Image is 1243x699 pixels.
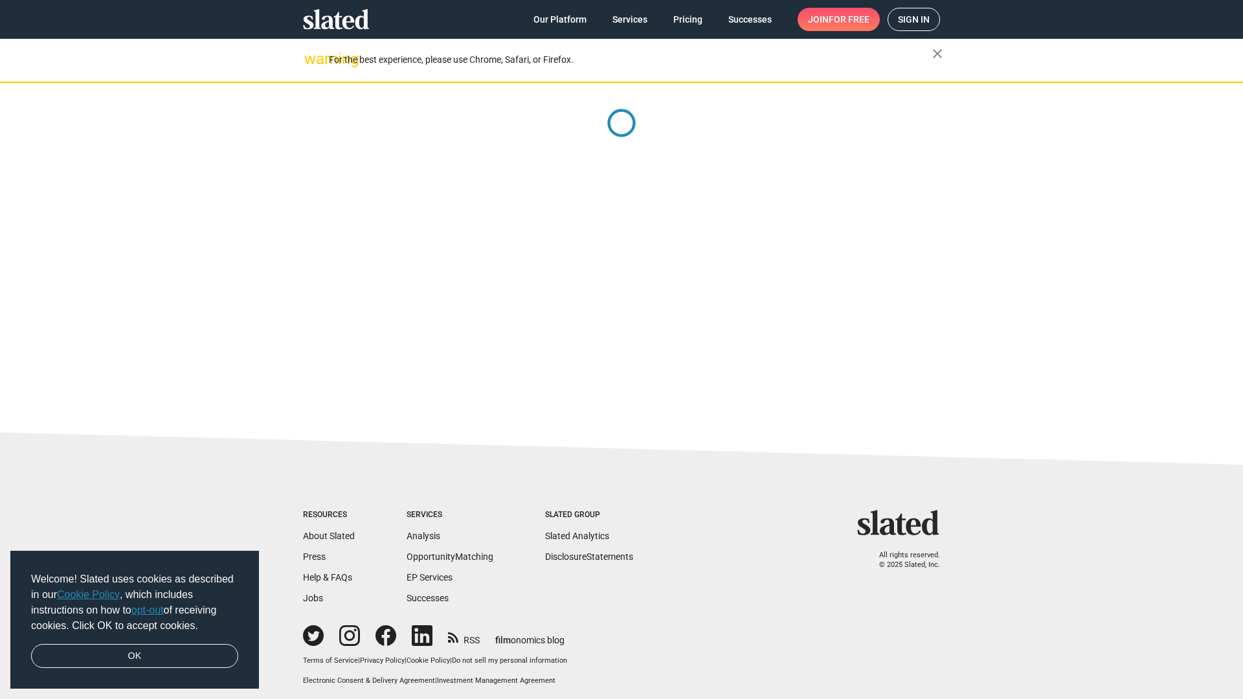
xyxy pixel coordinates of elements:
[930,46,945,61] mat-icon: close
[435,676,437,685] span: |
[450,656,452,665] span: |
[329,51,932,69] div: For the best experience, please use Chrome, Safari, or Firefox.
[808,8,869,31] span: Join
[545,531,609,541] a: Slated Analytics
[448,627,480,647] a: RSS
[495,624,565,647] a: filmonomics blog
[303,510,355,520] div: Resources
[407,510,493,520] div: Services
[663,8,713,31] a: Pricing
[829,8,869,31] span: for free
[728,8,772,31] span: Successes
[718,8,782,31] a: Successes
[673,8,702,31] span: Pricing
[303,676,435,685] a: Electronic Consent & Delivery Agreement
[533,8,587,31] span: Our Platform
[360,656,405,665] a: Privacy Policy
[31,644,238,669] a: dismiss cookie message
[358,656,360,665] span: |
[407,531,440,541] a: Analysis
[866,551,940,570] p: All rights reserved. © 2025 Slated, Inc.
[304,51,320,67] mat-icon: warning
[888,8,940,31] a: Sign in
[407,656,450,665] a: Cookie Policy
[303,593,323,603] a: Jobs
[545,510,633,520] div: Slated Group
[131,605,164,616] a: opt-out
[798,8,880,31] a: Joinfor free
[407,572,453,582] a: EP Services
[898,8,930,30] span: Sign in
[303,531,355,541] a: About Slated
[303,551,326,562] a: Press
[57,589,120,600] a: Cookie Policy
[303,572,352,582] a: Help & FAQs
[602,8,658,31] a: Services
[437,676,555,685] a: Investment Management Agreement
[303,656,358,665] a: Terms of Service
[545,551,633,562] a: DisclosureStatements
[31,571,238,634] span: Welcome! Slated uses cookies as described in our , which includes instructions on how to of recei...
[612,8,647,31] span: Services
[407,593,449,603] a: Successes
[523,8,597,31] a: Our Platform
[452,656,567,666] button: Do not sell my personal information
[10,551,259,689] div: cookieconsent
[495,635,511,645] span: film
[405,656,407,665] span: |
[407,551,493,562] a: OpportunityMatching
